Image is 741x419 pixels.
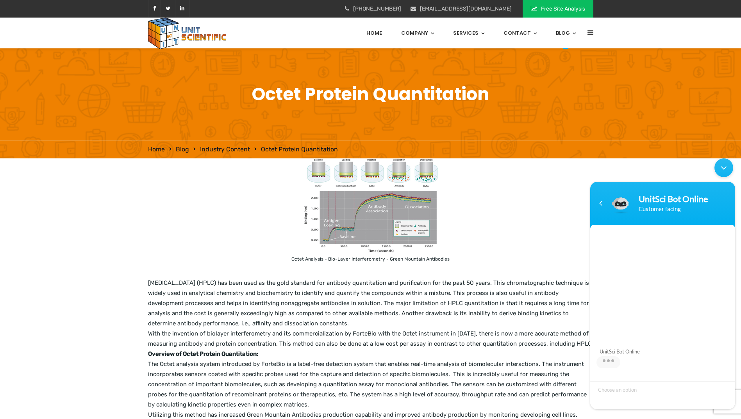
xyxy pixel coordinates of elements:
a: Blog [176,146,189,153]
a: Contact [504,18,537,48]
a: Home [366,18,382,48]
p: The Octet analysis system introduced by ForteBio is a label-free detection system that enables re... [148,359,593,410]
span: Octet Protein Quantitation [261,146,338,153]
li: [PHONE_NUMBER] [345,4,401,14]
figcaption: Octet Analysis - Bio-Layer Interferometry - Green Mountain Antibodies [291,254,450,264]
a: Services [453,18,484,48]
a: Home [148,146,165,153]
li: [EMAIL_ADDRESS][DOMAIN_NAME] [411,4,512,14]
strong: Overview of Octet Protein Quantitation: [148,350,258,357]
iframe: SalesIQ Chatwindow [586,154,739,413]
a: Industry Content [200,146,250,153]
p: Octet Protein Quantitation [148,83,593,105]
p: [MEDICAL_DATA] (HPLC) has been used as the gold standard for antibody quantitation and purificati... [148,278,593,328]
img: Octet Analysis - Bio-Layer Interferometry - [304,158,437,253]
p: With the invention of biolayer interferometry and its commercialization by ForteBio with the Octe... [148,328,593,349]
a: Company [401,18,434,48]
a: Blog [556,18,576,48]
